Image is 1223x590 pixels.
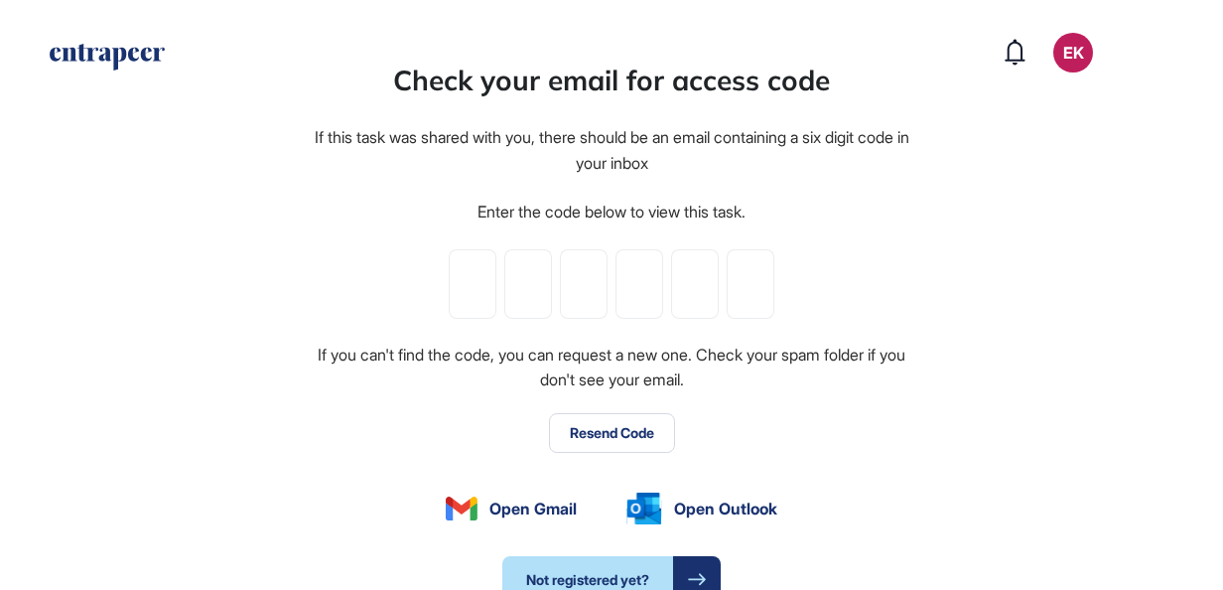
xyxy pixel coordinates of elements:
span: Open Outlook [674,497,777,520]
a: Open Outlook [626,493,777,524]
button: EK [1053,33,1093,73]
a: Open Gmail [446,497,577,520]
button: Resend Code [549,413,675,453]
a: entrapeer-logo [48,44,167,77]
div: If this task was shared with you, there should be an email containing a six digit code in your inbox [312,125,911,176]
div: If you can't find the code, you can request a new one. Check your spam folder if you don't see yo... [312,343,911,393]
div: Enter the code below to view this task. [477,200,746,225]
span: Open Gmail [489,497,577,520]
